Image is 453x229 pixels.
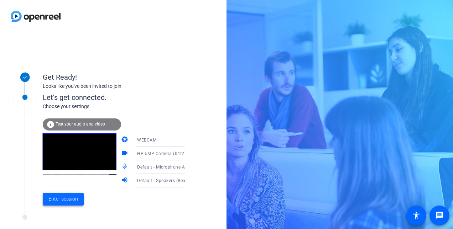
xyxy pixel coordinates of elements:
[56,122,105,127] span: Test your audio and video
[43,72,185,82] div: Get Ready!
[137,164,314,170] span: Default - Microphone Array (Intel® Smart Sound Technology for Digital Microphones)
[137,177,214,183] span: Default - Speakers (Realtek(R) Audio)
[121,149,130,158] mat-icon: videocam
[43,193,84,206] button: Enter session
[412,211,421,220] mat-icon: accessibility
[43,103,200,110] div: Choose your settings
[46,120,55,129] mat-icon: info
[137,150,198,156] span: HP 5MP Camera (04f2:b738)
[43,92,200,103] div: Let's get connected.
[48,195,78,203] span: Enter session
[43,82,185,90] div: Looks like you've been invited to join
[121,136,130,144] mat-icon: camera
[435,211,444,220] mat-icon: message
[121,163,130,171] mat-icon: mic_none
[121,176,130,185] mat-icon: volume_up
[137,138,156,143] span: WEBCAM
